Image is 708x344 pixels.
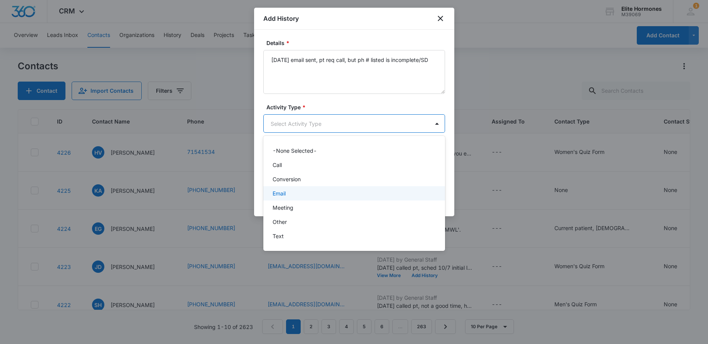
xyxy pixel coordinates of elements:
[273,189,286,197] p: Email
[273,175,301,183] p: Conversion
[273,147,317,155] p: -None Selected-
[273,232,284,240] p: Text
[273,218,287,226] p: Other
[273,161,282,169] p: Call
[273,204,293,212] p: Meeting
